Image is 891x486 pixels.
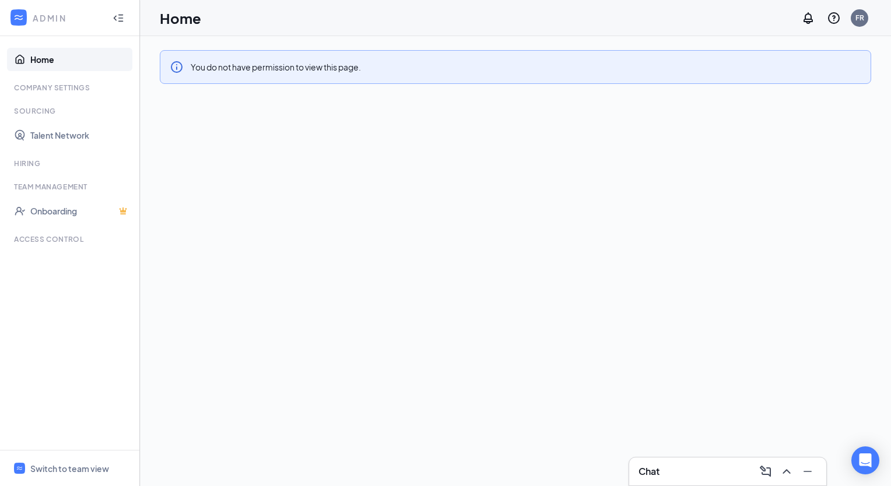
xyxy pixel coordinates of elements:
[14,182,128,192] div: Team Management
[801,464,815,478] svg: Minimize
[14,159,128,168] div: Hiring
[855,13,864,23] div: FR
[30,463,109,474] div: Switch to team view
[14,83,128,93] div: Company Settings
[759,464,773,478] svg: ComposeMessage
[801,11,815,25] svg: Notifications
[777,462,796,481] button: ChevronUp
[113,12,124,24] svg: Collapse
[170,60,184,74] svg: Info
[30,199,130,223] a: OnboardingCrown
[33,12,102,24] div: ADMIN
[160,8,201,28] h1: Home
[14,234,128,244] div: Access control
[191,60,361,73] div: You do not have permission to view this page.
[756,462,775,481] button: ComposeMessage
[16,464,23,472] svg: WorkstreamLogo
[30,124,130,147] a: Talent Network
[13,12,24,23] svg: WorkstreamLogo
[639,465,660,478] h3: Chat
[14,106,128,116] div: Sourcing
[30,48,130,71] a: Home
[780,464,794,478] svg: ChevronUp
[851,446,879,474] div: Open Intercom Messenger
[827,11,841,25] svg: QuestionInfo
[798,462,817,481] button: Minimize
